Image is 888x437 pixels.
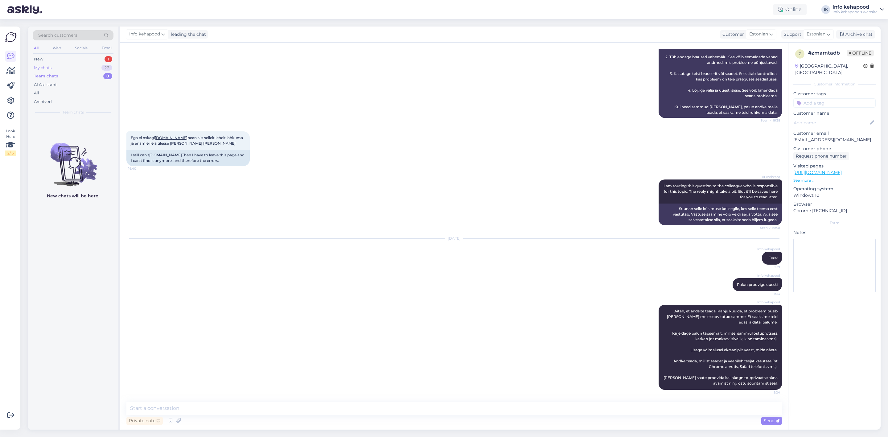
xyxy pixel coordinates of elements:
div: Info kehapood [832,5,878,10]
div: leading the chat [168,31,206,38]
span: Tere! [769,256,778,260]
span: Estonian [749,31,768,38]
div: I still can't Then I have to leave this page and I can't find it anymore, and therefore the errors. [126,150,250,166]
div: Team chats [34,73,58,79]
span: Send [764,418,779,423]
input: Add name [794,119,869,126]
span: 9:23 [757,291,780,296]
span: Offline [847,50,874,56]
div: Extra [793,220,876,226]
div: All [34,90,39,96]
div: Archive chat [836,30,875,39]
span: 9:21 [757,265,780,270]
a: Info kehapoodInfo kehapood's website [832,5,884,14]
span: AI Assistant [757,175,780,179]
div: 0 [103,73,112,79]
span: z [799,52,801,56]
div: [GEOGRAPHIC_DATA], [GEOGRAPHIC_DATA] [795,63,863,76]
p: Windows 10 [793,192,876,199]
span: Info kehapood [757,273,780,278]
span: 9:24 [757,390,780,395]
a: [URL][DOMAIN_NAME] [793,170,842,175]
div: Kui teil on ostu sooritamisega probleeme [PERSON_NAME] süvenevad, proovige [PERSON_NAME]: 1. Värs... [659,19,782,118]
span: Search customers [38,32,77,39]
div: [DATE] [126,236,782,241]
div: My chats [34,65,51,71]
div: Web [51,44,62,52]
p: Customer email [793,130,876,137]
span: Ega ei oskagi pean siis sellelt lehelt lahkuma ja enam ei leia ülesse [PERSON_NAME] [PERSON_NAME]. [131,135,244,146]
img: Askly Logo [5,31,17,43]
p: Customer phone [793,146,876,152]
div: Support [781,31,801,38]
p: Customer tags [793,91,876,97]
div: 27 [101,65,112,71]
div: 2 / 3 [5,150,16,156]
div: # zmamtadb [808,49,847,57]
p: See more ... [793,178,876,183]
div: Suunan selle küsimuse kolleegile, kes selle teema eest vastutab. Vastuse saamine võib veidi aega ... [659,204,782,225]
p: New chats will be here. [47,193,99,199]
div: AI Assistant [34,82,57,88]
div: Online [773,4,807,15]
span: Seen ✓ 16:38 [757,118,780,123]
a: [DOMAIN_NAME] [155,135,187,140]
p: Chrome [TECHNICAL_ID] [793,208,876,214]
div: Customer information [793,81,876,87]
span: 16:40 [128,166,151,171]
div: Private note [126,417,163,425]
p: Visited pages [793,163,876,169]
div: Customer [720,31,744,38]
p: Operating system [793,186,876,192]
p: Browser [793,201,876,208]
span: Info kehapood [757,300,780,304]
div: New [34,56,43,62]
input: Add a tag [793,98,876,108]
img: No chats [28,132,118,187]
span: Aitäh, et andsite teada. Kahju kuulda, et probleem püsib [PERSON_NAME] meie soovitatud samme. Et ... [664,309,779,385]
div: Look Here [5,128,16,156]
span: Info kehapood [757,247,780,251]
div: Request phone number [793,152,849,160]
span: Info kehapood [129,31,160,38]
span: Seen ✓ 16:40 [757,225,780,230]
div: IK [821,5,830,14]
p: Customer name [793,110,876,117]
span: Palun proovige uuesti [737,282,778,287]
div: Archived [34,99,52,105]
div: Email [101,44,113,52]
span: I am routing this question to the colleague who is responsible for this topic. The reply might ta... [664,183,779,199]
div: All [33,44,40,52]
a: [DOMAIN_NAME] [149,153,182,157]
div: Info kehapood's website [832,10,878,14]
div: 1 [105,56,112,62]
span: Estonian [807,31,825,38]
p: Notes [793,229,876,236]
div: Socials [74,44,89,52]
p: [EMAIL_ADDRESS][DOMAIN_NAME] [793,137,876,143]
span: Team chats [63,109,84,115]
